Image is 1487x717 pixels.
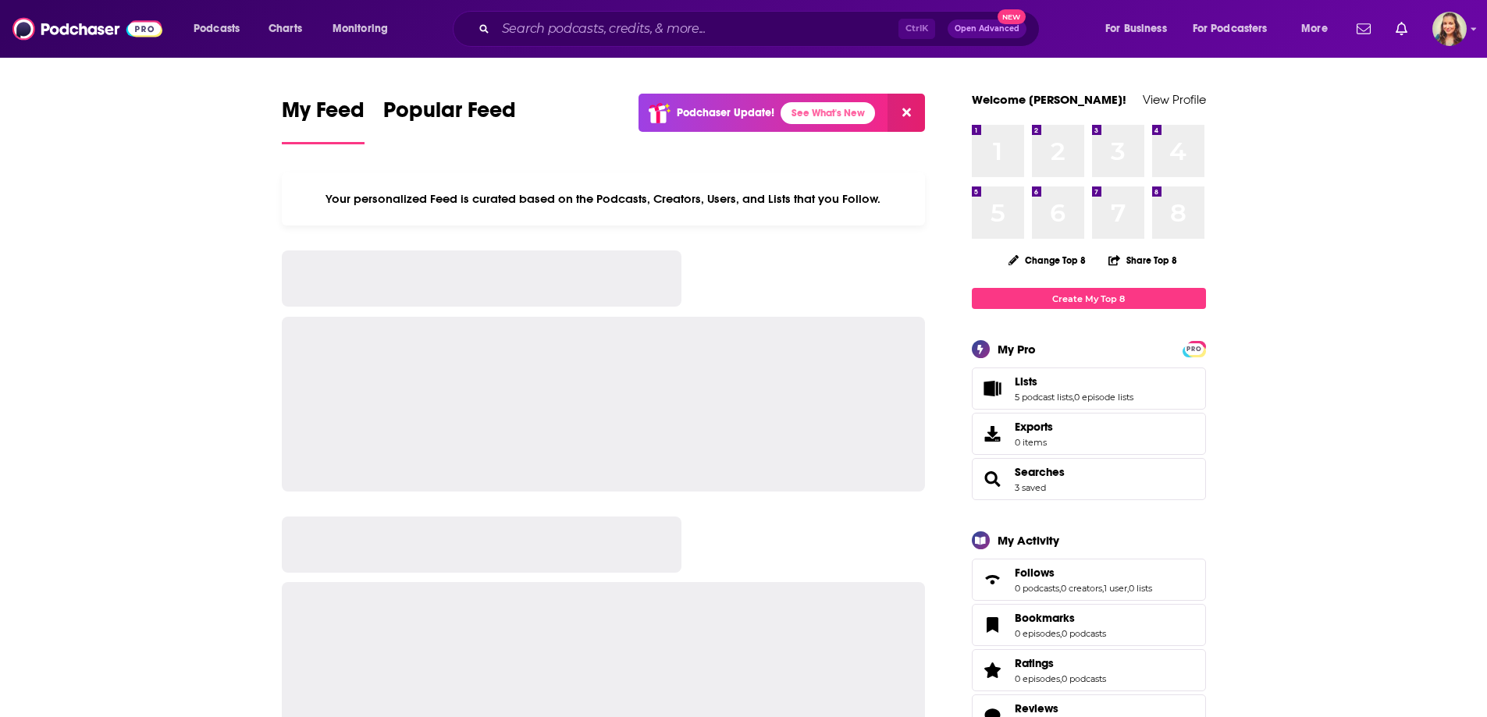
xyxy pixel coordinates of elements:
a: 5 podcast lists [1015,392,1073,403]
a: Ratings [977,659,1009,681]
span: Searches [972,458,1206,500]
button: open menu [1094,16,1186,41]
a: Searches [977,468,1009,490]
span: New [998,9,1026,24]
a: PRO [1185,343,1204,354]
span: Follows [1015,566,1055,580]
a: Lists [1015,374,1133,389]
div: My Pro [998,342,1036,357]
button: Share Top 8 [1108,245,1178,275]
a: View Profile [1143,92,1206,107]
a: Popular Feed [383,97,516,144]
span: PRO [1185,343,1204,355]
p: Podchaser Update! [677,106,774,119]
img: Podchaser - Follow, Share and Rate Podcasts [12,14,162,44]
a: Bookmarks [1015,611,1106,625]
a: 0 podcasts [1062,673,1106,684]
a: Show notifications dropdown [1389,16,1414,42]
span: 0 items [1015,437,1053,448]
span: Exports [977,423,1009,445]
a: Charts [258,16,311,41]
a: 3 saved [1015,482,1046,493]
span: , [1073,392,1074,403]
a: 0 podcasts [1015,583,1059,594]
input: Search podcasts, credits, & more... [496,16,898,41]
span: , [1060,628,1062,639]
span: , [1102,583,1104,594]
span: Monitoring [333,18,388,40]
img: User Profile [1432,12,1467,46]
span: Ratings [1015,656,1054,670]
div: Your personalized Feed is curated based on the Podcasts, Creators, Users, and Lists that you Follow. [282,172,926,225]
a: Follows [1015,566,1152,580]
a: 0 podcasts [1062,628,1106,639]
a: Show notifications dropdown [1350,16,1377,42]
span: , [1059,583,1061,594]
a: Welcome [PERSON_NAME]! [972,92,1126,107]
a: My Feed [282,97,365,144]
a: Follows [977,569,1009,591]
a: 1 user [1104,583,1127,594]
span: , [1127,583,1129,594]
button: open menu [1290,16,1347,41]
span: For Podcasters [1193,18,1268,40]
span: Lists [1015,374,1037,389]
span: Follows [972,559,1206,601]
span: Ctrl K [898,19,935,39]
button: Show profile menu [1432,12,1467,46]
span: More [1301,18,1328,40]
a: Exports [972,413,1206,455]
a: 0 episode lists [1074,392,1133,403]
span: Lists [972,367,1206,410]
span: Bookmarks [1015,611,1075,625]
span: Logged in as adriana.guzman [1432,12,1467,46]
a: 0 lists [1129,583,1152,594]
button: Change Top 8 [999,250,1096,270]
span: Exports [1015,420,1053,434]
span: Popular Feed [383,97,516,133]
button: open menu [322,16,408,41]
a: 0 episodes [1015,673,1060,684]
a: 0 creators [1061,583,1102,594]
a: Lists [977,378,1009,399]
a: See What's New [781,102,875,124]
span: For Business [1105,18,1167,40]
span: My Feed [282,97,365,133]
span: Reviews [1015,701,1058,715]
span: Bookmarks [972,604,1206,646]
a: Reviews [1015,701,1106,715]
a: Create My Top 8 [972,288,1206,309]
span: Open Advanced [955,25,1019,33]
span: , [1060,673,1062,684]
button: Open AdvancedNew [948,20,1026,38]
span: Ratings [972,649,1206,691]
button: open menu [1183,16,1290,41]
span: Podcasts [194,18,240,40]
div: My Activity [998,533,1059,548]
span: Charts [269,18,302,40]
div: Search podcasts, credits, & more... [468,11,1055,47]
button: open menu [183,16,260,41]
a: Ratings [1015,656,1106,670]
a: Searches [1015,465,1065,479]
a: Bookmarks [977,614,1009,636]
a: 0 episodes [1015,628,1060,639]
